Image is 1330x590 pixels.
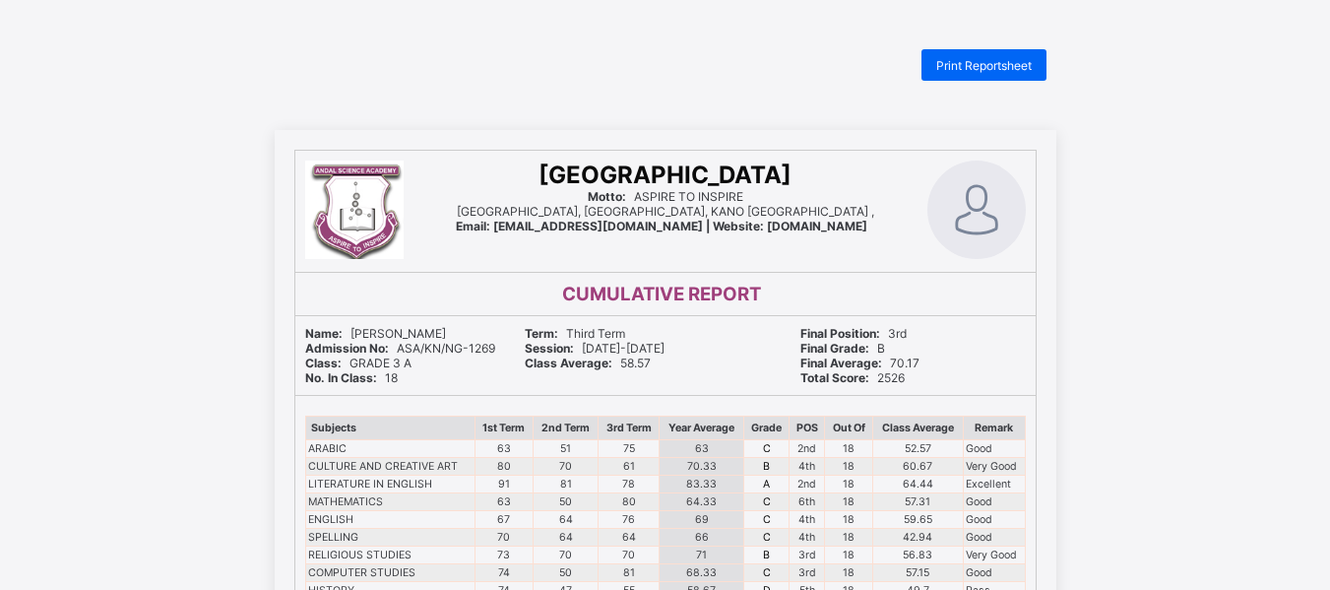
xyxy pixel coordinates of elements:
[825,458,872,476] td: 18
[305,370,377,385] b: No. In Class:
[800,326,880,341] b: Final Position:
[790,529,825,547] td: 4th
[963,458,1025,476] td: Very Good
[598,564,660,582] td: 81
[744,493,790,511] td: C
[790,476,825,493] td: 2nd
[534,458,599,476] td: 70
[800,370,869,385] b: Total Score:
[660,564,744,582] td: 68.33
[936,58,1032,73] span: Print Reportsheet
[872,440,963,458] td: 52.57
[598,547,660,564] td: 70
[790,417,825,440] th: POS
[825,493,872,511] td: 18
[660,511,744,529] td: 69
[825,547,872,564] td: 18
[660,417,744,440] th: Year Average
[963,493,1025,511] td: Good
[534,493,599,511] td: 50
[534,417,599,440] th: 2nd Term
[825,417,872,440] th: Out Of
[475,476,533,493] td: 91
[598,458,660,476] td: 61
[475,529,533,547] td: 70
[598,417,660,440] th: 3rd Term
[305,417,475,440] th: Subjects
[475,564,533,582] td: 74
[588,189,626,204] b: Motto:
[825,564,872,582] td: 18
[475,511,533,529] td: 67
[660,440,744,458] td: 63
[475,417,533,440] th: 1st Term
[534,511,599,529] td: 64
[305,356,412,370] span: GRADE 3 A
[825,476,872,493] td: 18
[598,493,660,511] td: 80
[562,283,761,305] b: CUMULATIVE REPORT
[305,326,343,341] b: Name:
[534,440,599,458] td: 51
[534,529,599,547] td: 64
[305,326,446,341] span: [PERSON_NAME]
[660,493,744,511] td: 64.33
[825,529,872,547] td: 18
[790,458,825,476] td: 4th
[744,458,790,476] td: B
[588,189,743,204] span: ASPIRE TO INSPIRE
[872,458,963,476] td: 60.67
[305,493,475,511] td: MATHEMATICS
[525,326,558,341] b: Term:
[525,341,574,356] b: Session:
[872,417,963,440] th: Class Average
[963,417,1025,440] th: Remark
[744,440,790,458] td: C
[963,529,1025,547] td: Good
[825,511,872,529] td: 18
[598,529,660,547] td: 64
[305,547,475,564] td: RELIGIOUS STUDIES
[744,529,790,547] td: C
[744,476,790,493] td: A
[800,341,869,356] b: Final Grade:
[872,493,963,511] td: 57.31
[305,564,475,582] td: COMPUTER STUDIES
[534,476,599,493] td: 81
[790,547,825,564] td: 3rd
[598,511,660,529] td: 76
[790,493,825,511] td: 6th
[963,511,1025,529] td: Good
[305,476,475,493] td: LITERATURE IN ENGLISH
[963,440,1025,458] td: Good
[525,341,665,356] span: [DATE]-[DATE]
[660,458,744,476] td: 70.33
[598,476,660,493] td: 78
[800,370,905,385] span: 2526
[538,161,792,189] span: [GEOGRAPHIC_DATA]
[305,529,475,547] td: SPELLING
[598,440,660,458] td: 75
[660,476,744,493] td: 83.33
[744,511,790,529] td: C
[744,547,790,564] td: B
[800,326,907,341] span: 3rd
[872,564,963,582] td: 57.15
[475,458,533,476] td: 80
[963,547,1025,564] td: Very Good
[305,341,495,356] span: ASA/KN/NG-1269
[660,529,744,547] td: 66
[744,564,790,582] td: C
[825,440,872,458] td: 18
[790,564,825,582] td: 3rd
[800,356,882,370] b: Final Average:
[963,476,1025,493] td: Excellent
[963,564,1025,582] td: Good
[305,511,475,529] td: ENGLISH
[525,326,625,341] span: Third Term
[457,204,874,219] span: [GEOGRAPHIC_DATA], [GEOGRAPHIC_DATA], KANO [GEOGRAPHIC_DATA] ,
[660,547,744,564] td: 71
[872,476,963,493] td: 64.44
[800,341,885,356] span: B
[305,370,398,385] span: 18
